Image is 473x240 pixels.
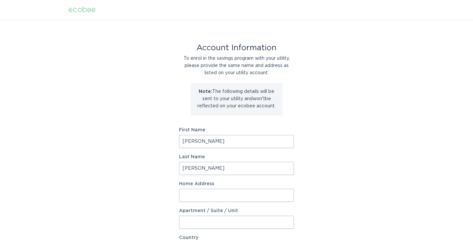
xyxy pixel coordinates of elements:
div: To enrol in the savings program with your utility, please provide the same name and address as li... [179,55,294,76]
p: The following details will be sent to your utility and won't be reflected on your ecobee account. [195,88,278,110]
div: ecobee [68,6,96,13]
label: First Name [179,128,294,132]
label: Last Name [179,155,294,159]
label: Home Address [179,182,294,186]
div: Account Information [179,44,294,52]
label: Country [179,235,198,240]
label: Apartment / Suite / Unit [179,208,294,213]
strong: Note: [199,89,212,94]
